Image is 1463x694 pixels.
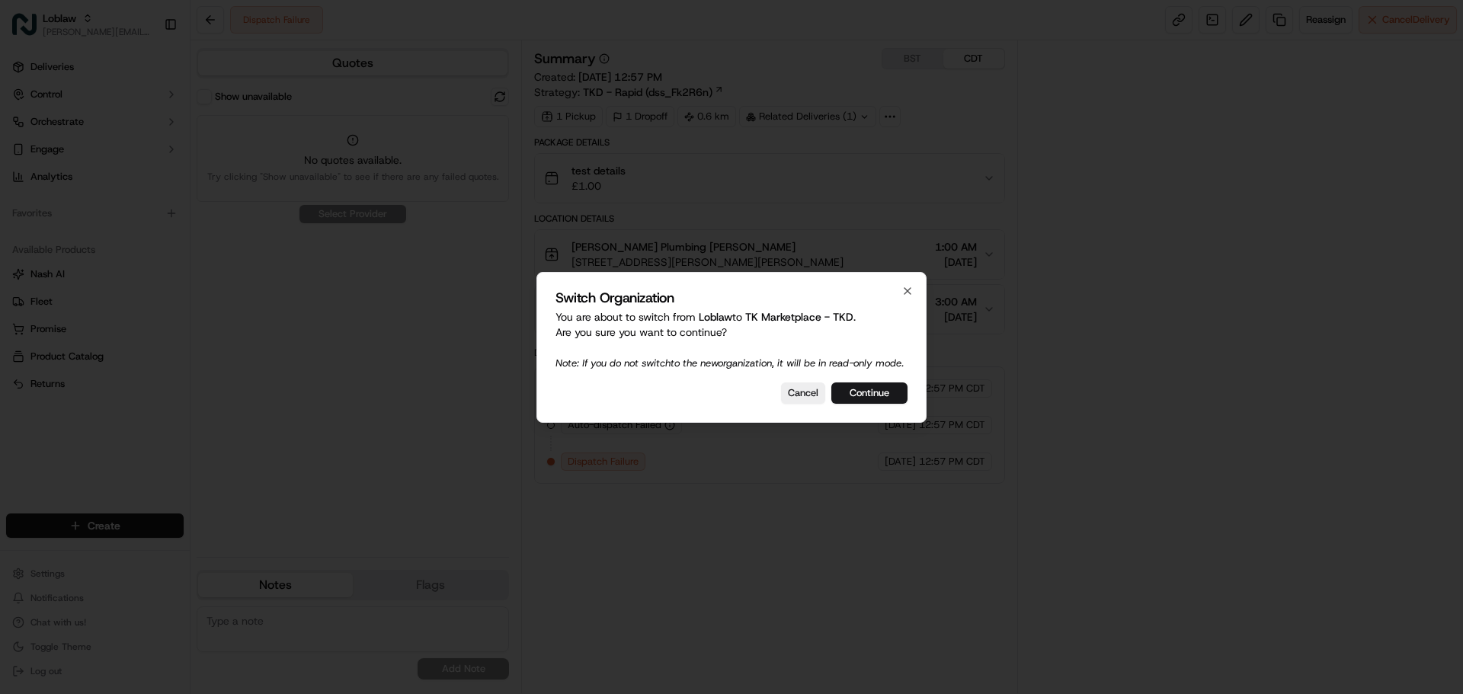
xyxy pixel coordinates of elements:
[745,310,853,324] span: TK Marketplace - TKD
[831,382,908,404] button: Continue
[555,291,908,305] h2: Switch Organization
[555,309,908,370] p: You are about to switch from to . Are you sure you want to continue?
[699,310,732,324] span: Loblaw
[555,357,904,369] span: Note: If you do not switch to the new organization, it will be in read-only mode.
[781,382,825,404] button: Cancel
